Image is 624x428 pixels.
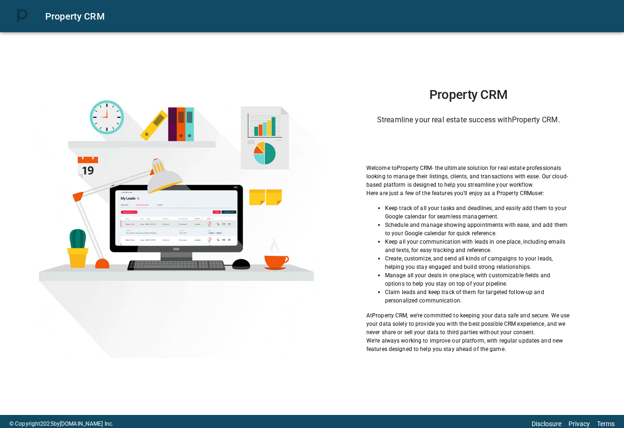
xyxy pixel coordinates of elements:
p: Keep track of all your tasks and deadlines, and easily add them to your Google calendar for seaml... [385,204,571,221]
div: Property CRM [45,9,613,24]
h6: Streamline your real estate success with Property CRM . [366,113,571,126]
a: [DOMAIN_NAME] Inc. [60,421,113,427]
p: Claim leads and keep track of them for targeted follow-up and personalized communication. [385,288,571,305]
p: Create, customize, and send all kinds of campaigns to your leads, helping you stay engaged and bu... [385,254,571,271]
div: Sign in with Google. Opens in new tab [426,135,512,155]
p: Here are just a few of the features you'll enjoy as a Property CRM user: [366,189,571,197]
iframe: Sign in with Google Button [421,135,516,155]
p: Keep all your communication with leads in one place, including emails and texts, for easy trackin... [385,238,571,254]
p: Welcome to Property CRM - the ultimate solution for real estate professionals looking to manage t... [366,164,571,189]
h1: Property CRM [366,87,571,102]
p: We're always working to improve our platform, with regular updates and new features designed to h... [366,337,571,353]
a: Terms [597,420,615,428]
p: Manage all your deals in one place, with customizable fields and options to help you stay on top ... [385,271,571,288]
p: © Copyright 2025 by [9,420,113,428]
iframe: Sign in with Google Dialogue [432,9,615,149]
p: Schedule and manage showing appointments with ease, and add them to your Google calendar for quic... [385,221,571,238]
a: Privacy [568,420,590,428]
p: At Property CRM , we're committed to keeping your data safe and secure. We use your data solely t... [366,311,571,337]
a: Disclosure [532,420,561,428]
